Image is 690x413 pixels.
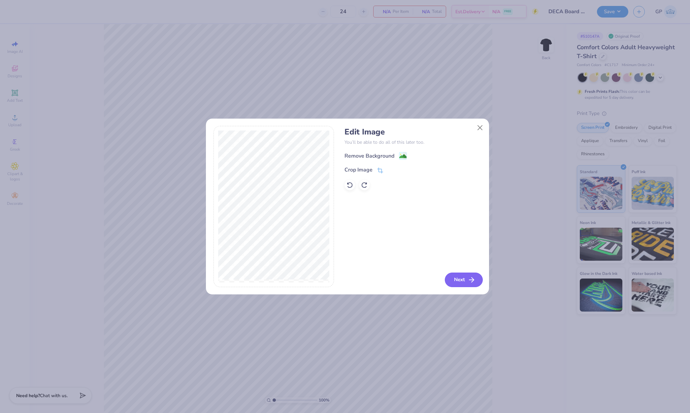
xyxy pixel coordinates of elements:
div: Remove Background [345,152,394,160]
button: Next [445,273,483,287]
h4: Edit Image [345,127,481,137]
div: Crop Image [345,166,373,174]
p: You’ll be able to do all of this later too. [345,139,481,146]
button: Close [474,121,486,134]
